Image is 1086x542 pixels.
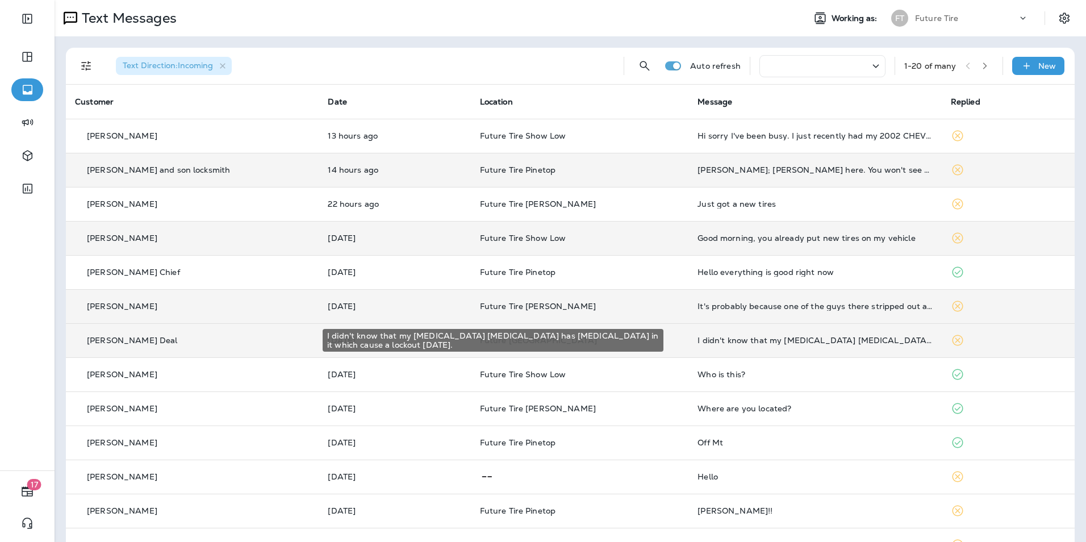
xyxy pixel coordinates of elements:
[87,131,157,140] p: [PERSON_NAME]
[697,336,932,345] div: I didn't know that my asthma inhaler has ethanol in it which cause a lockout two months ago.
[87,336,178,345] p: [PERSON_NAME] Deal
[87,472,157,481] p: [PERSON_NAME]
[87,506,157,515] p: [PERSON_NAME]
[480,437,556,448] span: Future Tire Pinetop
[87,438,157,447] p: [PERSON_NAME]
[1054,8,1075,28] button: Settings
[116,57,232,75] div: Text Direction:Incoming
[480,369,566,380] span: Future Tire Show Low
[480,199,596,209] span: Future Tire [PERSON_NAME]
[328,131,461,140] p: Oct 12, 2025 06:04 PM
[75,55,98,77] button: Filters
[480,165,556,175] span: Future Tire Pinetop
[87,199,157,209] p: [PERSON_NAME]
[697,97,732,107] span: Message
[697,131,932,140] div: Hi sorry I've been busy. I just recently had my 2002 CHEVY TAHOE towed to the Future Tire Pinetop...
[832,14,880,23] span: Working as:
[480,506,556,516] span: Future Tire Pinetop
[633,55,656,77] button: Search Messages
[87,404,157,413] p: [PERSON_NAME]
[77,10,177,27] p: Text Messages
[328,165,461,174] p: Oct 12, 2025 04:14 PM
[11,7,43,30] button: Expand Sidebar
[328,506,461,515] p: Oct 9, 2025 01:25 PM
[328,472,461,481] p: Oct 9, 2025 02:55 PM
[697,438,932,447] div: Off Mt
[328,234,461,243] p: Oct 11, 2025 08:54 AM
[480,233,566,243] span: Future Tire Show Low
[27,479,41,490] span: 17
[328,302,461,311] p: Oct 11, 2025 08:22 AM
[697,268,932,277] div: Hello everything is good right now
[951,97,980,107] span: Replied
[1038,61,1056,70] p: New
[328,370,461,379] p: Oct 10, 2025 09:28 AM
[690,61,741,70] p: Auto refresh
[328,438,461,447] p: Oct 10, 2025 08:27 AM
[697,302,932,311] div: It's probably because one of the guys there stripped out a lug stud and didn't make it right or e...
[328,404,461,413] p: Oct 10, 2025 08:34 AM
[480,301,596,311] span: Future Tire [PERSON_NAME]
[123,60,213,70] span: Text Direction : Incoming
[480,403,596,414] span: Future Tire [PERSON_NAME]
[87,302,157,311] p: [PERSON_NAME]
[87,165,230,174] p: [PERSON_NAME] and son locksmith
[697,506,932,515] div: Ty!!
[328,268,461,277] p: Oct 11, 2025 08:51 AM
[697,234,932,243] div: Good morning, you already put new tires on my vehicle
[480,131,566,141] span: Future Tire Show Low
[328,199,461,209] p: Oct 12, 2025 08:56 AM
[697,472,932,481] div: Hello
[87,234,157,243] p: [PERSON_NAME]
[11,480,43,503] button: 17
[697,370,932,379] div: Who is this?
[75,97,114,107] span: Customer
[87,370,157,379] p: [PERSON_NAME]
[328,97,347,107] span: Date
[697,199,932,209] div: Just got a new tires
[891,10,908,27] div: FT
[323,329,663,352] div: I didn't know that my [MEDICAL_DATA] [MEDICAL_DATA] has [MEDICAL_DATA] in it which cause a lockou...
[480,267,556,277] span: Future Tire Pinetop
[697,404,932,413] div: Where are you located?
[480,97,513,107] span: Location
[87,268,180,277] p: [PERSON_NAME] Chief
[697,165,932,174] div: Rex; Robert Dinkel here. You won't see me tomorrow morning. Things have come up. I'll get with yo...
[904,61,956,70] div: 1 - 20 of many
[915,14,959,23] p: Future Tire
